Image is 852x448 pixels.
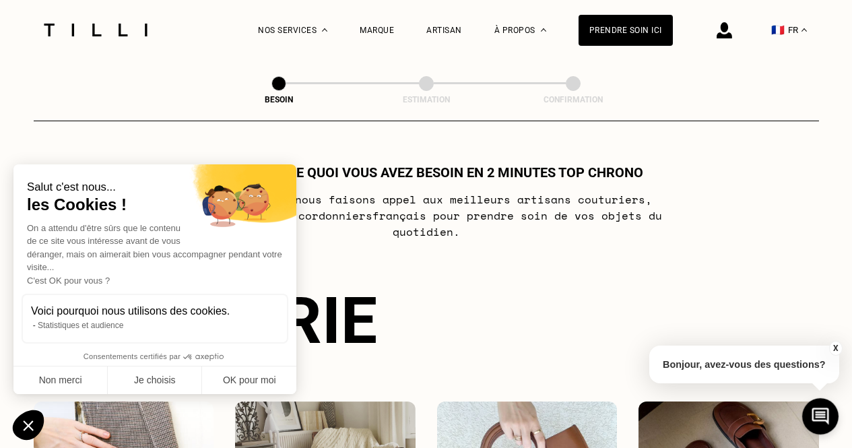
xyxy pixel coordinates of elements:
span: 🇫🇷 [771,24,785,36]
img: Logo du service de couturière Tilli [39,24,152,36]
div: Catégorie [34,283,819,358]
img: Menu déroulant [322,28,327,32]
h1: Dites nous de quoi vous avez besoin en 2 minutes top chrono [209,164,643,181]
img: icône connexion [717,22,732,38]
a: Prendre soin ici [579,15,673,46]
a: Marque [360,26,394,35]
div: Besoin [211,95,346,104]
div: Confirmation [506,95,641,104]
div: Estimation [359,95,494,104]
p: Bonjour, avez-vous des questions? [649,346,839,383]
button: X [828,341,842,356]
a: Artisan [426,26,462,35]
img: Menu déroulant à propos [541,28,546,32]
img: menu déroulant [801,28,807,32]
p: [PERSON_NAME] nous faisons appel aux meilleurs artisans couturiers , maroquiniers et cordonniers ... [159,191,693,240]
